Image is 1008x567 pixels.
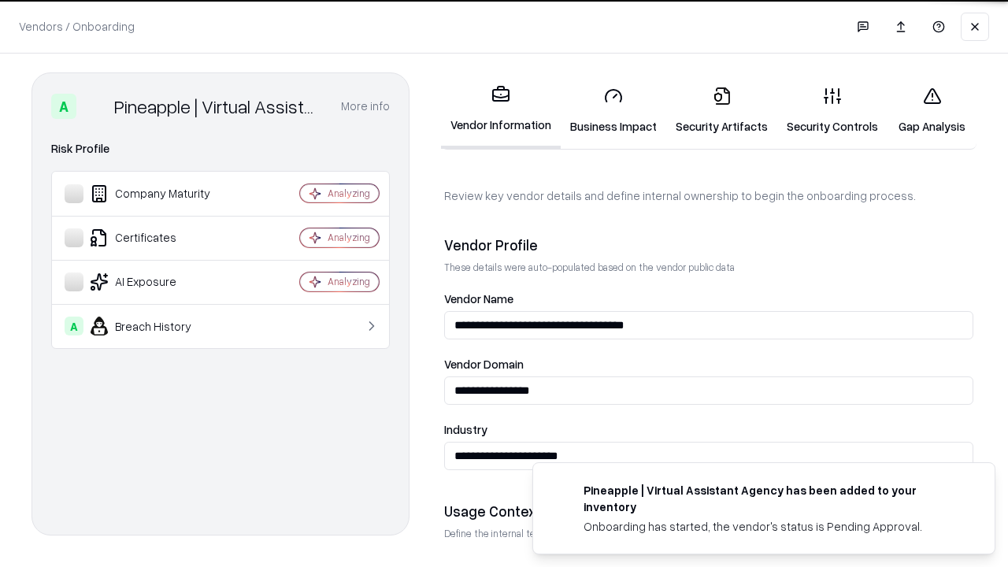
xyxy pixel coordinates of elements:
[552,482,571,501] img: trypineapple.com
[51,139,390,158] div: Risk Profile
[83,94,108,119] img: Pineapple | Virtual Assistant Agency
[65,317,83,335] div: A
[444,261,973,274] p: These details were auto-populated based on the vendor public data
[65,317,253,335] div: Breach History
[328,275,370,288] div: Analyzing
[777,74,888,147] a: Security Controls
[441,72,561,149] a: Vendor Information
[584,518,957,535] div: Onboarding has started, the vendor's status is Pending Approval.
[65,272,253,291] div: AI Exposure
[65,228,253,247] div: Certificates
[888,74,976,147] a: Gap Analysis
[666,74,777,147] a: Security Artifacts
[51,94,76,119] div: A
[444,502,973,521] div: Usage Context
[114,94,322,119] div: Pineapple | Virtual Assistant Agency
[444,424,973,435] label: Industry
[444,293,973,305] label: Vendor Name
[328,231,370,244] div: Analyzing
[444,187,973,204] p: Review key vendor details and define internal ownership to begin the onboarding process.
[65,184,253,203] div: Company Maturity
[561,74,666,147] a: Business Impact
[341,92,390,120] button: More info
[584,482,957,515] div: Pineapple | Virtual Assistant Agency has been added to your inventory
[328,187,370,200] div: Analyzing
[444,235,973,254] div: Vendor Profile
[19,18,135,35] p: Vendors / Onboarding
[444,358,973,370] label: Vendor Domain
[444,527,973,540] p: Define the internal team and reason for using this vendor. This helps assess business relevance a...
